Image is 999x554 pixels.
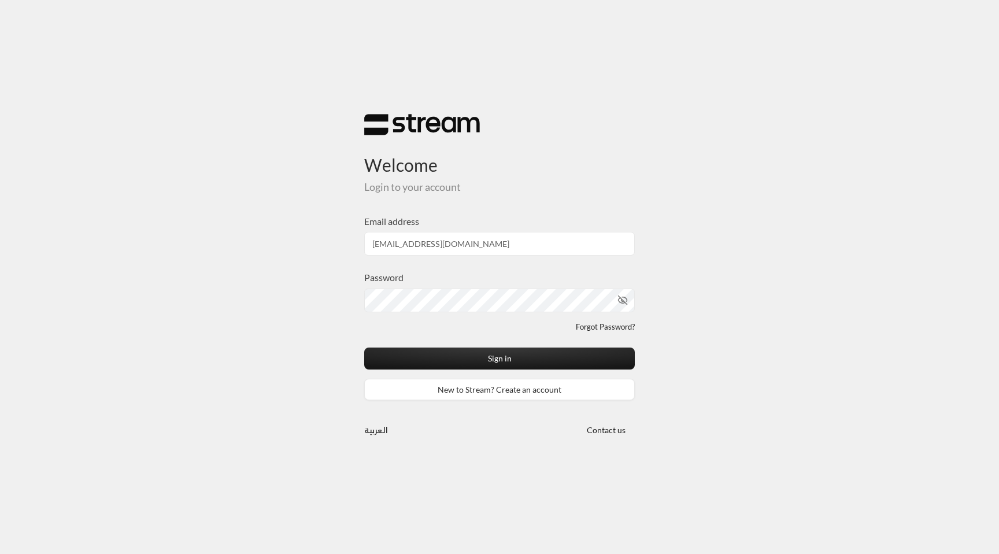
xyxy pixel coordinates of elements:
[364,379,635,400] a: New to Stream? Create an account
[364,348,635,369] button: Sign in
[576,322,635,333] a: Forgot Password?
[364,181,635,194] h5: Login to your account
[364,136,635,176] h3: Welcome
[364,113,480,136] img: Stream Logo
[364,232,635,256] input: Type your email here
[613,290,632,310] button: toggle password visibility
[577,425,635,435] a: Contact us
[364,215,419,228] label: Email address
[364,419,388,441] a: العربية
[364,271,404,285] label: Password
[577,419,635,441] button: Contact us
